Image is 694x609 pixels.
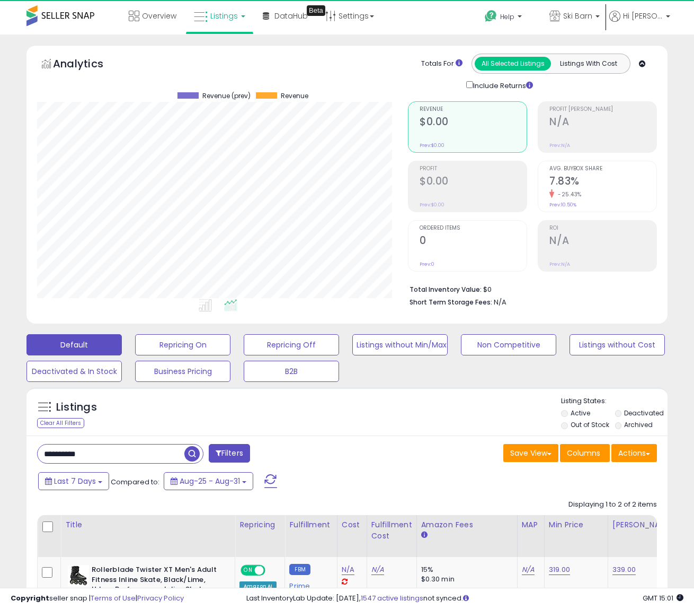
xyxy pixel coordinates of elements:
[137,593,184,603] a: Privacy Policy
[561,396,668,406] p: Listing States:
[26,361,122,382] button: Deactivated & In Stock
[111,477,159,487] span: Compared to:
[244,361,339,382] button: B2B
[624,408,664,417] label: Deactivated
[274,11,308,21] span: DataHub
[92,565,220,597] b: Rollerblade Twister XT Men's Adult Fitness Inline Skate, Black/Lime, Urban Performance Inline Skates
[550,57,627,71] button: Listings With Cost
[244,334,339,355] button: Repricing Off
[563,11,592,21] span: Ski Barn
[410,298,492,307] b: Short Term Storage Fees:
[371,519,412,542] div: Fulfillment Cost
[612,564,636,575] a: 339.00
[65,519,230,530] div: Title
[420,107,527,112] span: Revenue
[549,175,656,189] h2: 7.83%
[503,444,558,462] button: Save View
[549,261,570,267] small: Prev: N/A
[554,190,582,198] small: -25.43%
[500,12,514,21] span: Help
[239,581,277,591] div: Amazon AI
[420,225,527,231] span: Ordered Items
[494,297,506,307] span: N/A
[421,530,428,540] small: Amazon Fees.
[609,11,670,34] a: Hi [PERSON_NAME]
[420,202,444,208] small: Prev: $0.00
[568,500,657,510] div: Displaying 1 to 2 of 2 items
[570,334,665,355] button: Listings without Cost
[180,476,240,486] span: Aug-25 - Aug-31
[549,166,656,172] span: Avg. Buybox Share
[209,444,250,463] button: Filters
[202,92,251,100] span: Revenue (prev)
[371,564,384,575] a: N/A
[410,285,482,294] b: Total Inventory Value:
[164,472,253,490] button: Aug-25 - Aug-31
[264,566,281,575] span: OFF
[421,59,462,69] div: Totals For
[91,593,136,603] a: Terms of Use
[420,175,527,189] h2: $0.00
[210,11,238,21] span: Listings
[289,578,328,590] div: Prime
[560,444,610,462] button: Columns
[410,282,649,295] li: $0
[68,565,89,586] img: 41l6YUPayNL._SL40_.jpg
[420,234,527,249] h2: 0
[242,566,255,575] span: ON
[342,519,362,530] div: Cost
[476,2,540,34] a: Help
[549,107,656,112] span: Profit [PERSON_NAME]
[289,519,332,530] div: Fulfillment
[420,116,527,130] h2: $0.00
[461,334,556,355] button: Non Competitive
[643,593,683,603] span: 2025-09-8 15:01 GMT
[281,92,308,100] span: Revenue
[135,334,230,355] button: Repricing On
[11,593,49,603] strong: Copyright
[549,519,603,530] div: Min Price
[567,448,600,458] span: Columns
[56,400,97,415] h5: Listings
[420,261,434,267] small: Prev: 0
[53,56,124,74] h5: Analytics
[352,334,448,355] button: Listings without Min/Max
[571,408,590,417] label: Active
[420,142,444,149] small: Prev: $0.00
[421,575,509,584] div: $0.30 min
[549,234,656,249] h2: N/A
[37,418,84,428] div: Clear All Filters
[549,225,656,231] span: ROI
[475,57,551,71] button: All Selected Listings
[421,519,513,530] div: Amazon Fees
[11,594,184,604] div: seller snap | |
[307,5,325,16] div: Tooltip anchor
[623,11,663,21] span: Hi [PERSON_NAME]
[458,79,546,91] div: Include Returns
[421,565,509,575] div: 15%
[289,564,310,575] small: FBM
[624,420,653,429] label: Archived
[54,476,96,486] span: Last 7 Days
[38,472,109,490] button: Last 7 Days
[549,142,570,149] small: Prev: N/A
[611,444,657,462] button: Actions
[522,519,540,530] div: MAP
[342,564,354,575] a: N/A
[549,116,656,130] h2: N/A
[239,519,280,530] div: Repricing
[135,361,230,382] button: Business Pricing
[26,334,122,355] button: Default
[484,10,497,23] i: Get Help
[549,202,576,208] small: Prev: 10.50%
[522,564,535,575] a: N/A
[612,519,675,530] div: [PERSON_NAME]
[246,594,684,604] div: Last InventoryLab Update: [DATE], not synced.
[549,564,570,575] a: 319.00
[571,420,609,429] label: Out of Stock
[361,593,423,603] a: 1547 active listings
[142,11,176,21] span: Overview
[420,166,527,172] span: Profit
